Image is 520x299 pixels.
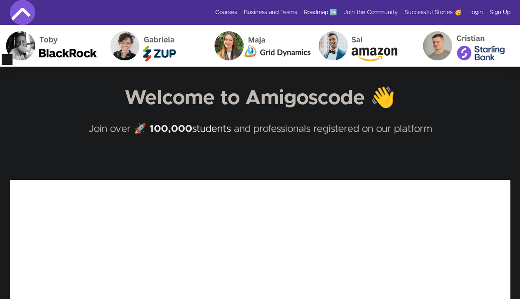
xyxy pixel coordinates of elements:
[149,124,231,134] a: 100,000students
[244,8,297,17] a: Business and Teams
[209,25,313,67] img: Maja
[404,8,462,17] a: Successful Stories 🥳
[468,8,483,17] a: Login
[10,122,510,152] h4: Join over 🚀 and professionals registered on our platform
[313,25,417,67] img: Sai
[490,8,510,17] a: Sign Up
[304,8,337,17] a: Roadmap 🆕
[104,25,209,67] img: Gabriela
[149,124,192,134] strong: 100,000
[344,8,398,17] a: Join the Community
[215,8,237,17] a: Courses
[125,88,395,108] strong: Welcome to Amigoscode 👋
